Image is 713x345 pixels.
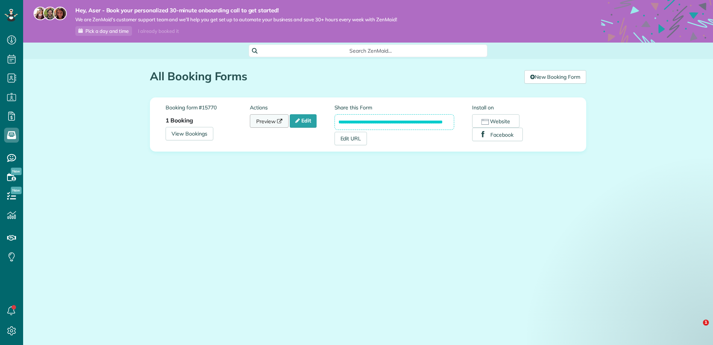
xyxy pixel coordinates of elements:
[524,70,586,84] a: New Booking Form
[166,104,250,111] label: Booking form #15770
[53,7,67,20] img: michelle-19f622bdf1676172e81f8f8fba1fb50e276960ebfe0243fe18214015130c80e4.jpg
[34,7,47,20] img: maria-72a9807cf96188c08ef61303f053569d2e2a8a1cde33d635c8a3ac13582a053d.jpg
[472,114,519,128] button: Website
[250,104,334,111] label: Actions
[43,7,57,20] img: jorge-587dff0eeaa6aab1f244e6dc62b8924c3b6ad411094392a53c71c6c4a576187d.jpg
[703,320,709,326] span: 1
[75,7,397,14] strong: Hey, Aser - Book your personalized 30-minute onboarding call to get started!
[250,114,289,128] a: Preview
[134,27,183,36] div: I already booked it
[166,116,193,124] strong: 1 Booking
[564,273,713,325] iframe: Intercom notifications message
[11,187,22,194] span: New
[688,320,706,338] iframe: Intercom live chat
[150,70,519,83] h1: All Booking Forms
[334,104,455,111] label: Share this Form
[166,127,213,140] a: View Bookings
[85,28,129,34] span: Pick a day and time
[75,26,132,36] a: Pick a day and time
[334,132,367,145] a: Edit URL
[290,114,317,128] a: Edit
[472,104,571,111] label: Install on
[75,16,397,23] span: We are ZenMaid’s customer support team and we’ll help you get set up to automate your business an...
[11,168,22,175] span: New
[472,128,523,141] button: Facebook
